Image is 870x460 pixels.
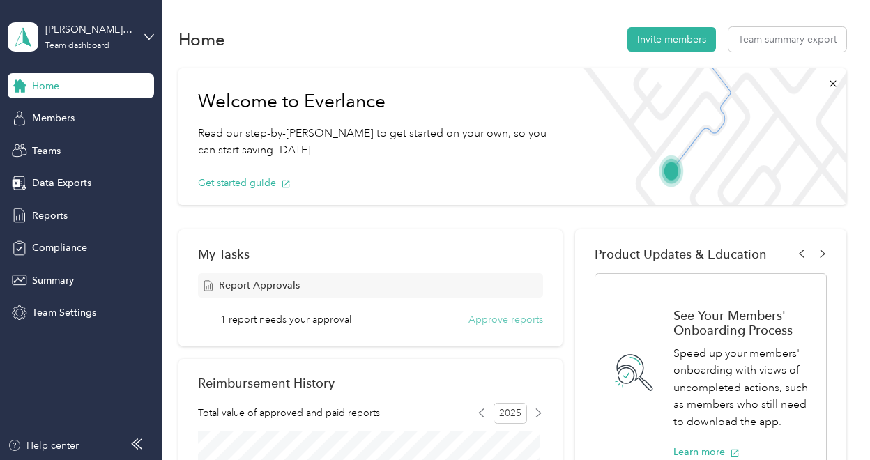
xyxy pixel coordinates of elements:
[673,308,811,337] h1: See Your Members' Onboarding Process
[32,111,75,125] span: Members
[32,240,87,255] span: Compliance
[198,91,554,113] h1: Welcome to Everlance
[32,208,68,223] span: Reports
[32,79,59,93] span: Home
[468,312,543,327] button: Approve reports
[45,42,109,50] div: Team dashboard
[178,32,225,47] h1: Home
[32,144,61,158] span: Teams
[32,305,96,320] span: Team Settings
[728,27,846,52] button: Team summary export
[198,376,335,390] h2: Reimbursement History
[32,273,74,288] span: Summary
[627,27,716,52] button: Invite members
[8,438,79,453] button: Help center
[673,445,740,459] button: Learn more
[573,68,846,205] img: Welcome to everlance
[494,403,527,424] span: 2025
[45,22,132,37] div: [PERSON_NAME] Teams
[198,125,554,159] p: Read our step-by-[PERSON_NAME] to get started on your own, so you can start saving [DATE].
[219,278,300,293] span: Report Approvals
[673,345,811,431] p: Speed up your members' onboarding with views of uncompleted actions, such as members who still ne...
[198,247,543,261] div: My Tasks
[595,247,767,261] span: Product Updates & Education
[198,176,291,190] button: Get started guide
[792,382,870,460] iframe: Everlance-gr Chat Button Frame
[32,176,91,190] span: Data Exports
[198,406,380,420] span: Total value of approved and paid reports
[220,312,351,327] span: 1 report needs your approval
